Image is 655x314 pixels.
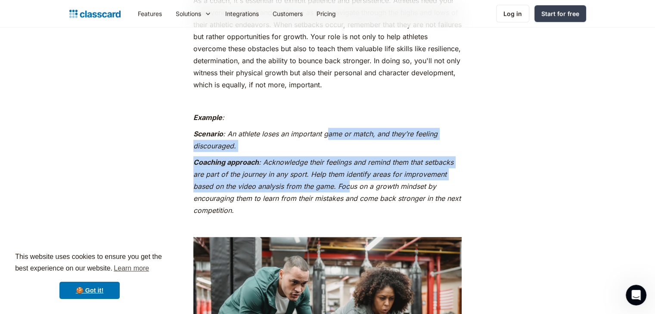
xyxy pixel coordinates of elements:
a: Pricing [310,4,343,23]
div: Log in [503,9,522,18]
em: : An athlete loses an important game or match, and they’re feeling discouraged. [193,129,438,150]
a: Start for free [534,5,586,22]
a: home [69,8,121,20]
a: Customers [266,4,310,23]
div: Solutions [169,4,218,23]
div: cookieconsent [7,243,172,307]
a: Log in [496,5,529,22]
a: learn more about cookies [112,262,150,275]
p: ‍ [193,221,462,233]
em: : Acknowledge their feelings and remind them that setbacks are part of the journey in any sport. ... [193,158,461,215]
em: Scenario [193,129,223,138]
em: Example [193,113,222,122]
div: Start for free [541,9,579,18]
a: Features [131,4,169,23]
em: Coaching approach [193,158,259,166]
em: : [222,113,224,122]
span: This website uses cookies to ensure you get the best experience on our website. [15,252,164,275]
a: dismiss cookie message [59,282,120,299]
p: ‍ [193,95,462,107]
div: Solutions [176,9,201,18]
iframe: Intercom live chat [626,285,646,305]
a: Integrations [218,4,266,23]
